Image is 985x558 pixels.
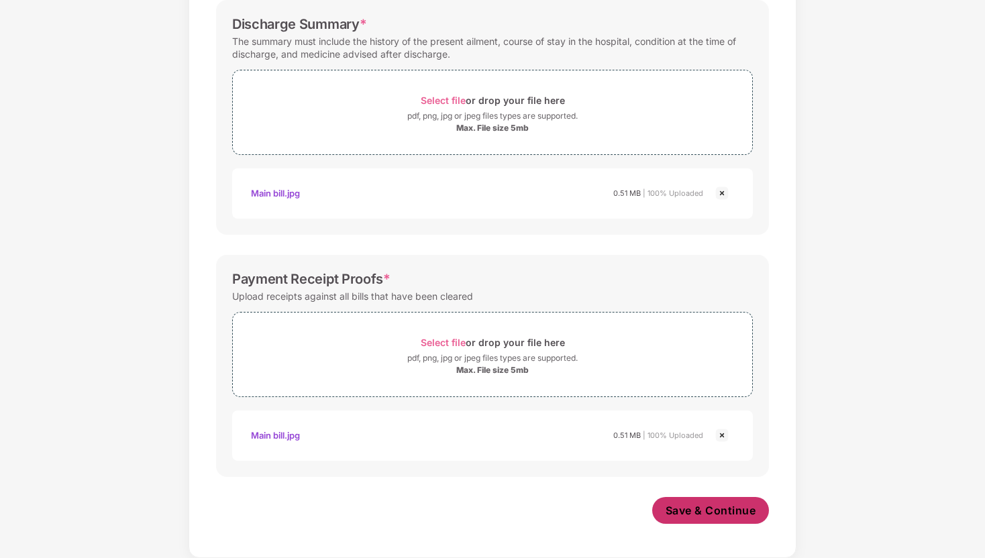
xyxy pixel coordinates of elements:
[251,424,300,447] div: Main bill.jpg
[232,16,366,32] div: Discharge Summary
[613,188,641,198] span: 0.51 MB
[421,333,565,351] div: or drop your file here
[421,95,466,106] span: Select file
[407,351,578,365] div: pdf, png, jpg or jpeg files types are supported.
[613,431,641,440] span: 0.51 MB
[251,182,300,205] div: Main bill.jpg
[407,109,578,123] div: pdf, png, jpg or jpeg files types are supported.
[232,32,753,63] div: The summary must include the history of the present ailment, course of stay in the hospital, cond...
[232,287,473,305] div: Upload receipts against all bills that have been cleared
[666,503,756,518] span: Save & Continue
[643,188,703,198] span: | 100% Uploaded
[714,185,730,201] img: svg+xml;base64,PHN2ZyBpZD0iQ3Jvc3MtMjR4MjQiIHhtbG5zPSJodHRwOi8vd3d3LnczLm9yZy8yMDAwL3N2ZyIgd2lkdG...
[456,123,529,133] div: Max. File size 5mb
[421,337,466,348] span: Select file
[652,497,770,524] button: Save & Continue
[421,91,565,109] div: or drop your file here
[232,271,391,287] div: Payment Receipt Proofs
[233,323,752,386] span: Select fileor drop your file herepdf, png, jpg or jpeg files types are supported.Max. File size 5mb
[714,427,730,443] img: svg+xml;base64,PHN2ZyBpZD0iQ3Jvc3MtMjR4MjQiIHhtbG5zPSJodHRwOi8vd3d3LnczLm9yZy8yMDAwL3N2ZyIgd2lkdG...
[233,80,752,144] span: Select fileor drop your file herepdf, png, jpg or jpeg files types are supported.Max. File size 5mb
[643,431,703,440] span: | 100% Uploaded
[456,365,529,376] div: Max. File size 5mb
